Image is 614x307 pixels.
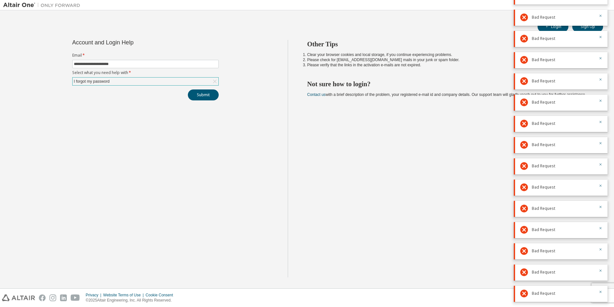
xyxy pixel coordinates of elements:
div: Account and Login Help [72,40,189,45]
img: Altair One [3,2,83,8]
div: Privacy [86,293,103,298]
p: © 2025 Altair Engineering, Inc. All Rights Reserved. [86,298,177,303]
span: Bad Request [532,291,555,296]
li: Please check for [EMAIL_ADDRESS][DOMAIN_NAME] mails in your junk or spam folder. [307,57,592,62]
span: Bad Request [532,270,555,275]
span: Bad Request [532,57,555,62]
img: youtube.svg [71,294,80,301]
span: with a brief description of the problem, your registered e-mail id and company details. Our suppo... [307,92,586,97]
label: Email [72,53,219,58]
button: Sign Up [572,21,603,32]
li: Please verify that the links in the activation e-mails are not expired. [307,62,592,68]
span: Bad Request [532,15,555,20]
img: facebook.svg [39,294,46,301]
div: Cookie Consent [145,293,177,298]
span: Bad Request [532,206,555,211]
span: Bad Request [532,121,555,126]
li: Clear your browser cookies and local storage, if you continue experiencing problems. [307,52,592,57]
span: Bad Request [532,36,555,41]
button: Login [538,21,568,32]
span: Bad Request [532,100,555,105]
label: Select what you need help with [72,70,219,75]
h2: Other Tips [307,40,592,48]
img: altair_logo.svg [2,294,35,301]
button: Submit [188,89,219,100]
span: Bad Request [532,227,555,232]
a: Contact us [307,92,326,97]
div: I forgot my password [73,78,218,85]
span: Bad Request [532,142,555,147]
span: Bad Request [532,185,555,190]
span: Bad Request [532,163,555,169]
div: Website Terms of Use [103,293,145,298]
span: Bad Request [532,248,555,254]
div: I forgot my password [73,78,110,85]
img: instagram.svg [49,294,56,301]
img: linkedin.svg [60,294,67,301]
h2: Not sure how to login? [307,80,592,88]
span: Bad Request [532,79,555,84]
